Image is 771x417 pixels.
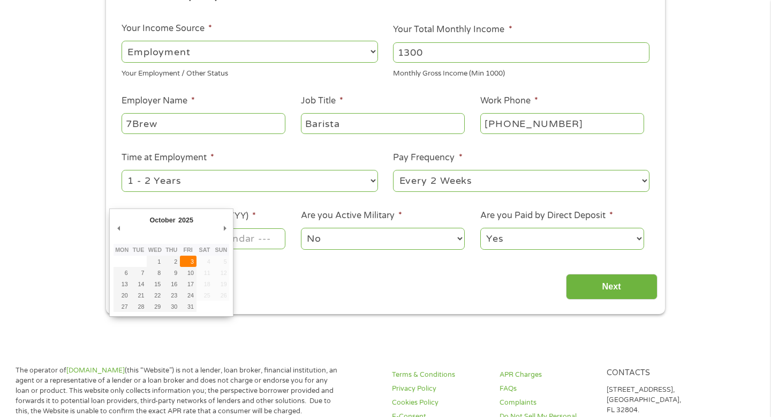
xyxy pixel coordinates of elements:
[163,289,180,301] button: 23
[114,221,123,235] button: Previous Month
[122,95,195,107] label: Employer Name
[163,301,180,312] button: 30
[393,42,649,63] input: 1800
[392,398,486,408] a: Cookies Policy
[163,278,180,289] button: 16
[147,289,163,301] button: 22
[566,274,657,300] input: Next
[480,113,644,133] input: (231) 754-4010
[177,213,194,227] div: 2025
[500,398,594,408] a: Complaints
[199,247,210,253] abbr: Saturday
[180,301,196,312] button: 31
[180,267,196,278] button: 10
[148,247,162,253] abbr: Wednesday
[183,247,192,253] abbr: Friday
[130,278,147,289] button: 14
[122,65,378,79] div: Your Employment / Other Status
[122,113,285,133] input: Walmart
[500,370,594,380] a: APR Charges
[130,267,147,278] button: 7
[180,256,196,267] button: 3
[115,247,128,253] abbr: Monday
[392,384,486,394] a: Privacy Policy
[393,152,462,163] label: Pay Frequency
[180,278,196,289] button: 17
[66,366,125,375] a: [DOMAIN_NAME]
[480,210,613,221] label: Are you Paid by Direct Deposit
[147,267,163,278] button: 8
[122,23,212,34] label: Your Income Source
[500,384,594,394] a: FAQs
[114,278,130,289] button: 13
[147,301,163,312] button: 29
[133,247,145,253] abbr: Tuesday
[301,210,402,221] label: Are you Active Military
[147,278,163,289] button: 15
[130,289,147,301] button: 21
[163,256,180,267] button: 2
[480,95,538,107] label: Work Phone
[607,368,701,378] h4: Contacts
[215,247,227,253] abbr: Sunday
[607,385,701,415] p: [STREET_ADDRESS], [GEOGRAPHIC_DATA], FL 32804.
[114,267,130,278] button: 6
[393,65,649,79] div: Monthly Gross Income (Min 1000)
[147,256,163,267] button: 1
[163,267,180,278] button: 9
[16,366,337,416] p: The operator of (this “Website”) is not a lender, loan broker, financial institution, an agent or...
[393,24,512,35] label: Your Total Monthly Income
[301,95,343,107] label: Job Title
[301,113,465,133] input: Cashier
[392,370,486,380] a: Terms & Conditions
[165,247,177,253] abbr: Thursday
[130,301,147,312] button: 28
[220,221,229,235] button: Next Month
[114,289,130,301] button: 20
[122,152,214,163] label: Time at Employment
[180,289,196,301] button: 24
[114,301,130,312] button: 27
[148,213,177,227] div: October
